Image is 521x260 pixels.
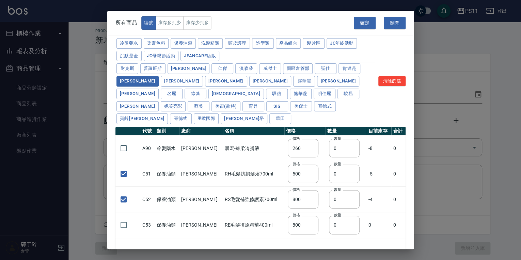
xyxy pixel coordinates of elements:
[180,51,219,61] button: JeanCare店販
[208,89,264,99] button: [DEMOGRAPHIC_DATA]
[391,187,406,212] td: 0
[141,161,155,187] td: C51
[116,101,159,112] button: [PERSON_NAME]
[198,38,223,49] button: 洗髮精類
[141,127,155,136] th: 代號
[183,16,211,30] button: 庫存少到多
[116,89,159,99] button: [PERSON_NAME]
[155,161,179,187] td: 保養油類
[314,101,336,112] button: 哥德式
[223,136,284,161] td: 晨宏-絲柔冷燙液
[334,162,341,167] label: 數量
[161,89,183,99] button: 名麗
[141,16,156,30] button: 編號
[284,127,326,136] th: 價格
[144,51,179,61] button: JC母親節活動
[334,136,341,141] label: 數量
[179,161,223,187] td: [PERSON_NAME]
[179,187,223,212] td: [PERSON_NAME]
[161,76,203,87] button: [PERSON_NAME]
[391,136,406,161] td: 0
[211,101,240,112] button: 美宙(韻特)
[293,136,300,141] label: 價格
[223,187,284,212] td: RS毛髮補強修護素700ml
[242,101,264,112] button: 育昇
[367,127,391,136] th: 目前庫存
[317,76,359,87] button: [PERSON_NAME]
[171,38,196,49] button: 保養油類
[205,76,247,87] button: [PERSON_NAME]
[266,101,288,112] button: SIG
[225,38,250,49] button: 頭皮護理
[211,63,233,74] button: 仁傑
[179,127,223,136] th: 廠商
[367,161,391,187] td: -5
[155,212,179,238] td: 保養油類
[221,113,267,124] button: [PERSON_NAME]塔
[249,76,291,87] button: [PERSON_NAME]
[391,212,406,238] td: 0
[290,101,312,112] button: 美傑士
[259,63,281,74] button: 威傑士
[334,187,341,192] label: 數量
[116,63,138,74] button: 耐克斯
[168,63,210,74] button: [PERSON_NAME]
[170,113,192,124] button: 哥德式
[179,136,223,161] td: [PERSON_NAME]
[156,16,184,30] button: 庫存多到少
[338,63,360,74] button: 肯達是
[116,76,159,87] button: [PERSON_NAME]
[326,127,367,136] th: 數量
[384,17,406,29] button: 關閉
[235,63,257,74] button: 澳森朵
[391,161,406,187] td: 0
[303,38,325,49] button: 髮片區
[327,38,357,49] button: JC年終活動
[155,127,179,136] th: 類別
[293,162,300,167] label: 價格
[188,101,209,112] button: 蘇美
[116,38,142,49] button: 冷燙藥水
[283,63,313,74] button: 顏區倉管部
[290,89,312,99] button: 施華蔻
[223,161,284,187] td: RH毛髮抗損髮浴700ml
[314,89,335,99] button: 明佳麗
[391,127,406,136] th: 合計
[293,76,315,87] button: 露華濃
[185,89,206,99] button: 綠藻
[276,38,301,49] button: 產品組合
[266,89,288,99] button: 驊信
[179,212,223,238] td: [PERSON_NAME]
[378,76,406,87] button: 清除篩選
[293,213,300,218] label: 價格
[155,136,179,161] td: 冷燙藥水
[144,38,169,49] button: 染膏色料
[367,187,391,212] td: -4
[223,212,284,238] td: RE毛髮復原精華400ml
[337,89,359,99] button: 駿易
[116,51,142,61] button: 沉默是金
[293,187,300,192] label: 價格
[252,38,274,49] button: 造型類
[334,213,341,218] label: 數量
[161,101,186,112] button: 妮芙亮彩
[116,113,168,124] button: 寶齡[PERSON_NAME]
[140,63,165,74] button: 普羅旺斯
[354,17,376,29] button: 確定
[155,187,179,212] td: 保養油類
[115,16,211,30] div: 所有商品
[141,187,155,212] td: C52
[194,113,219,124] button: 里歐國際
[269,113,291,124] button: 華田
[223,127,284,136] th: 名稱
[367,136,391,161] td: -8
[367,212,391,238] td: 0
[315,63,336,74] button: 聖佳
[141,212,155,238] td: C53
[141,136,155,161] td: A90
